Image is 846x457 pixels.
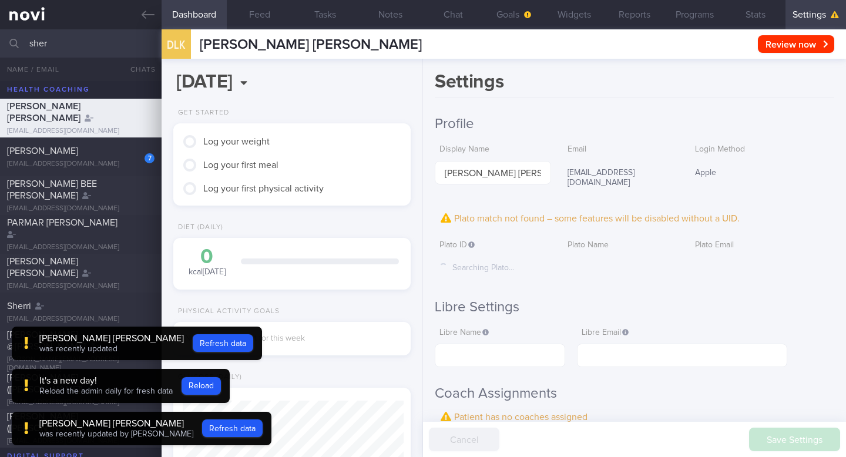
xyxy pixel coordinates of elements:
h2: Profile [435,115,834,133]
label: Email [568,145,674,155]
div: [EMAIL_ADDRESS][DOMAIN_NAME] [7,282,155,291]
span: [PERSON_NAME] [7,146,78,156]
div: [EMAIL_ADDRESS][DOMAIN_NAME] [7,204,155,213]
div: Apple [690,161,834,186]
div: [EMAIL_ADDRESS][DOMAIN_NAME] [7,160,155,169]
div: [EMAIL_ADDRESS][DOMAIN_NAME] [7,315,155,324]
div: Searching Plato... [435,256,550,281]
div: It's a new day! [39,375,173,387]
h2: Coach Assignments [435,385,834,402]
div: 7 [145,153,155,163]
span: Plato ID [439,241,475,249]
span: [PERSON_NAME] [PERSON_NAME] [7,102,80,123]
span: Reload the admin daily for fresh data [39,387,173,395]
span: [PERSON_NAME] BEE [PERSON_NAME] [7,179,97,200]
label: Plato Email [695,240,830,251]
span: [PERSON_NAME] @[PERSON_NAME] [7,330,86,351]
span: [PERSON_NAME] [PERSON_NAME] [7,257,78,278]
div: [PERSON_NAME][EMAIL_ADDRESS][DOMAIN_NAME] [7,355,155,373]
div: kcal [DATE] [185,247,229,278]
div: [PERSON_NAME] [PERSON_NAME] [39,332,184,344]
div: Physical Activity Goals [173,307,280,316]
button: Reload [182,377,221,395]
span: was recently updated [39,345,117,353]
span: Libre Email [582,328,629,337]
h2: Libre Settings [435,298,834,316]
button: Chats [115,58,162,81]
div: [PERSON_NAME] [PERSON_NAME] [39,418,193,429]
span: PARMAR [PERSON_NAME] [7,218,117,227]
h1: Settings [435,70,834,98]
div: 0 [185,247,229,267]
span: [PERSON_NAME] [PERSON_NAME] [200,38,422,52]
div: DLK [159,22,194,68]
span: Libre Name [439,328,489,337]
div: Patient has no coaches assigned [435,408,834,426]
div: [EMAIL_ADDRESS][DOMAIN_NAME] [563,161,679,196]
div: Plato match not found – some features will be disabled without a UID. [435,210,834,227]
label: Display Name [439,145,546,155]
label: Login Method [695,145,830,155]
div: [EMAIL_ADDRESS][DOMAIN_NAME] [7,437,155,446]
div: [EMAIL_ADDRESS][DOMAIN_NAME] [7,243,155,252]
div: [EMAIL_ADDRESS][DOMAIN_NAME] [7,127,155,136]
div: Get Started [173,109,229,117]
span: Sherri [7,301,31,311]
span: was recently updated by [PERSON_NAME] [39,430,193,438]
button: Refresh data [193,334,253,352]
div: No activity goals set for this week [185,334,399,344]
label: Plato Name [568,240,674,251]
span: [PERSON_NAME] ([PERSON_NAME]) [7,412,83,433]
div: [EMAIL_ADDRESS][DOMAIN_NAME] [7,398,155,407]
span: [PERSON_NAME] ([PERSON_NAME]) [7,373,83,394]
button: Review now [758,35,834,53]
button: Refresh data [202,419,263,437]
div: Diet (Daily) [173,223,223,232]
